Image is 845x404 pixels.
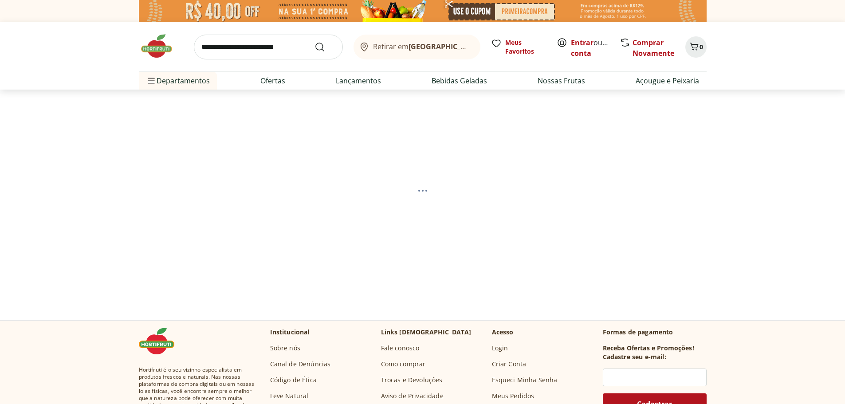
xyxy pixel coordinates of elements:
a: Criar Conta [492,360,527,369]
img: Hortifruti [139,33,183,59]
a: Leve Natural [270,392,309,400]
button: Retirar em[GEOGRAPHIC_DATA]/[GEOGRAPHIC_DATA] [354,35,480,59]
a: Código de Ética [270,376,317,384]
a: Canal de Denúncias [270,360,331,369]
span: Departamentos [146,70,210,91]
a: Ofertas [260,75,285,86]
a: Aviso de Privacidade [381,392,444,400]
a: Entrar [571,38,593,47]
a: Fale conosco [381,344,420,353]
a: Bebidas Geladas [432,75,487,86]
a: Trocas e Devoluções [381,376,443,384]
span: Meus Favoritos [505,38,546,56]
span: ou [571,37,610,59]
button: Carrinho [685,36,707,58]
b: [GEOGRAPHIC_DATA]/[GEOGRAPHIC_DATA] [409,42,558,51]
p: Acesso [492,328,514,337]
a: Esqueci Minha Senha [492,376,558,384]
a: Meus Pedidos [492,392,535,400]
h3: Receba Ofertas e Promoções! [603,344,694,353]
a: Nossas Frutas [538,75,585,86]
button: Submit Search [314,42,336,52]
a: Criar conta [571,38,620,58]
a: Login [492,344,508,353]
span: 0 [700,43,703,51]
a: Comprar Novamente [633,38,674,58]
h3: Cadastre seu e-mail: [603,353,666,361]
a: Lançamentos [336,75,381,86]
p: Links [DEMOGRAPHIC_DATA] [381,328,472,337]
a: Como comprar [381,360,426,369]
p: Institucional [270,328,310,337]
img: Hortifruti [139,328,183,354]
a: Meus Favoritos [491,38,546,56]
a: Sobre nós [270,344,300,353]
input: search [194,35,343,59]
span: Retirar em [373,43,471,51]
a: Açougue e Peixaria [636,75,699,86]
button: Menu [146,70,157,91]
p: Formas de pagamento [603,328,707,337]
